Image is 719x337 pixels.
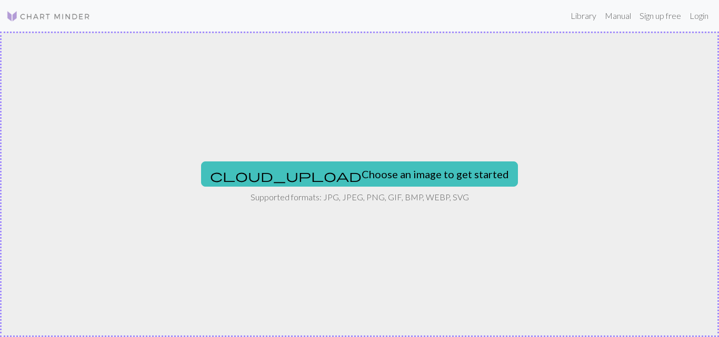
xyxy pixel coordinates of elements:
[685,5,713,26] a: Login
[251,191,469,203] p: Supported formats: JPG, JPEG, PNG, GIF, BMP, WEBP, SVG
[635,5,685,26] a: Sign up free
[601,5,635,26] a: Manual
[6,10,91,23] img: Logo
[566,5,601,26] a: Library
[210,168,362,183] span: cloud_upload
[201,161,518,187] button: Choose an image to get started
